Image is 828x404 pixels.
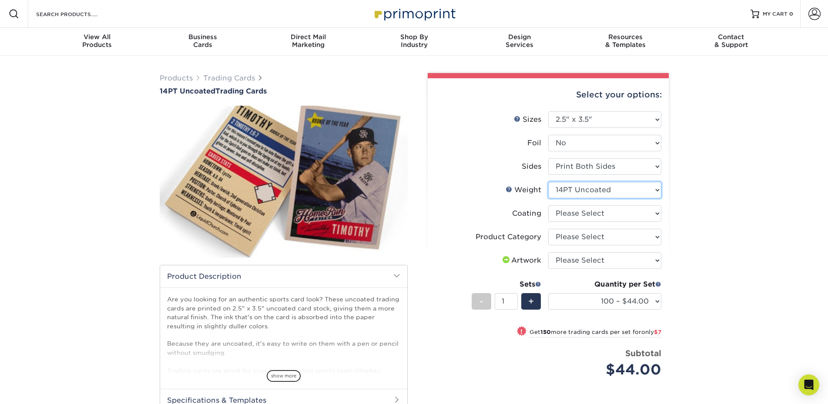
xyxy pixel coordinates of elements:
div: Weight [506,185,541,195]
strong: Subtotal [625,348,661,358]
a: Products [160,74,193,82]
span: - [479,295,483,308]
p: Are you looking for an authentic sports card look? These uncoated trading cards are printed on 2.... [167,295,400,392]
strong: 150 [540,329,551,335]
div: Quantity per Set [548,279,661,290]
div: Cards [150,33,255,49]
h1: Trading Cards [160,87,408,95]
span: only [641,329,661,335]
div: $44.00 [555,359,661,380]
small: Get more trading cards per set for [530,329,661,337]
input: SEARCH PRODUCTS..... [35,9,120,19]
div: & Support [678,33,784,49]
h2: Product Description [160,265,407,287]
div: Sizes [514,114,541,125]
a: Contact& Support [678,28,784,56]
a: DesignServices [467,28,573,56]
div: Artwork [501,255,541,266]
span: Contact [678,33,784,41]
div: Coating [512,208,541,219]
span: View All [44,33,150,41]
a: Trading Cards [203,74,255,82]
span: + [528,295,534,308]
div: Sides [522,161,541,172]
a: BusinessCards [150,28,255,56]
span: Business [150,33,255,41]
span: 0 [789,11,793,17]
a: View AllProducts [44,28,150,56]
div: Services [467,33,573,49]
span: show more [267,370,301,382]
a: Shop ByIndustry [361,28,467,56]
div: Select your options: [435,78,662,111]
div: Product Category [476,232,541,242]
div: Foil [527,138,541,148]
a: Direct MailMarketing [255,28,361,56]
a: 14PT UncoatedTrading Cards [160,87,408,95]
span: Design [467,33,573,41]
a: Resources& Templates [573,28,678,56]
span: MY CART [763,10,788,18]
span: $7 [654,329,661,335]
img: 14PT Uncoated 01 [160,96,408,267]
div: Sets [472,279,541,290]
img: Primoprint [371,4,458,23]
span: Resources [573,33,678,41]
div: Open Intercom Messenger [798,374,819,395]
span: Direct Mail [255,33,361,41]
div: Marketing [255,33,361,49]
div: Products [44,33,150,49]
div: & Templates [573,33,678,49]
div: Industry [361,33,467,49]
span: ! [520,327,523,336]
span: Shop By [361,33,467,41]
span: 14PT Uncoated [160,87,215,95]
